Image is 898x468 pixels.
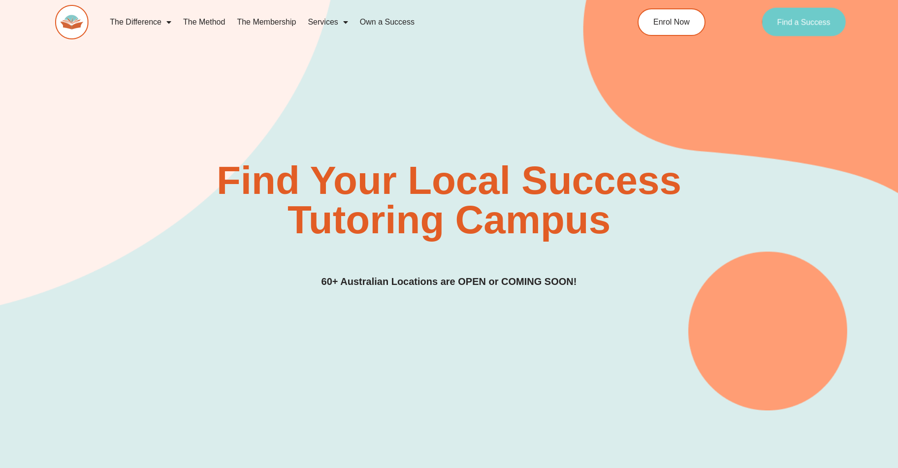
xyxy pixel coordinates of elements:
a: The Membership [231,11,302,33]
nav: Menu [104,11,592,33]
a: The Method [177,11,231,33]
span: Find a Success [777,18,831,26]
a: Own a Success [354,11,420,33]
a: Find a Success [762,8,846,36]
span: Enrol Now [653,18,690,26]
h2: Find Your Local Success Tutoring Campus [138,161,760,240]
h3: 60+ Australian Locations are OPEN or COMING SOON! [321,274,577,289]
a: Services [302,11,353,33]
a: Enrol Now [638,8,706,36]
iframe: Chat Widget [734,357,898,468]
a: The Difference [104,11,177,33]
